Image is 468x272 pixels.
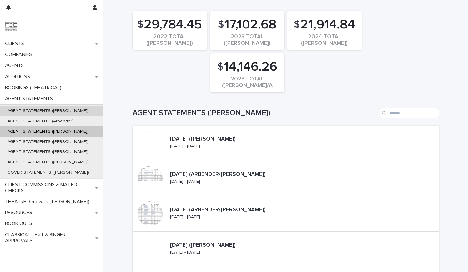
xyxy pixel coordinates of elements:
[3,139,93,145] p: AGENT STATEMENTS ([PERSON_NAME])
[170,171,296,178] p: [DATE] (ARBENDER/[PERSON_NAME])
[144,17,202,33] span: 29,784.45
[3,129,93,134] p: AGENT STATEMENTS ([PERSON_NAME])
[3,199,94,205] p: THEATRE Renewals ([PERSON_NAME])
[170,136,266,143] p: [DATE] ([PERSON_NAME])
[3,52,37,58] p: COMPANIES
[143,33,196,47] div: 2022 TOTAL ([PERSON_NAME])
[3,170,94,175] p: COVER STATEMENTS ([PERSON_NAME])
[170,242,266,249] p: [DATE] ([PERSON_NAME])
[3,149,93,155] p: AGENT STATEMENTS ([PERSON_NAME])
[224,59,277,75] span: 14,146.26
[3,119,78,124] p: AGENT STATEMENTS (Arbender)
[217,61,223,73] span: $
[170,214,200,220] p: [DATE] - [DATE]
[3,182,95,194] p: CLIENT COMMISSIONS & MAILED CHECKS
[3,63,29,69] p: AGENTS
[5,20,18,33] img: 9JgRvJ3ETPGCJDhvPVA5
[3,74,35,80] p: AUDITIONS
[3,108,93,114] p: AGENT STATEMENTS ([PERSON_NAME])
[170,144,200,149] p: [DATE] - [DATE]
[133,109,377,118] h1: AGENT STATEMENTS ([PERSON_NAME])
[170,207,296,213] p: [DATE] (ARBENDER/[PERSON_NAME])
[294,19,300,31] span: $
[218,19,224,31] span: $
[3,96,58,102] p: AGENT STATEMENTS
[133,232,439,267] a: [DATE] ([PERSON_NAME])[DATE] - [DATE]
[3,210,37,216] p: RESOURCES
[133,196,439,232] a: [DATE] (ARBENDER/[PERSON_NAME])[DATE] - [DATE]
[137,19,143,31] span: $
[221,33,274,47] div: 2023 TOTAL ([PERSON_NAME])
[3,85,66,91] p: BOOKINGS (THEATRICAL)
[170,250,200,255] p: [DATE] - [DATE]
[3,221,37,227] p: BOOK OUTS
[3,41,29,47] p: CLIENTS
[380,108,439,118] input: Search
[224,17,276,33] span: 17,102.68
[298,33,351,47] div: 2024 TOTAL ([PERSON_NAME])
[221,76,274,89] div: 2023 TOTAL ([PERSON_NAME]/ARBENDER)
[3,160,93,165] p: AGENT STATEMENTS ([PERSON_NAME])
[170,179,200,184] p: [DATE] - [DATE]
[300,17,355,33] span: 21,914.84
[3,232,95,244] p: CLASSICAL TEXT & SINGER APPROVALS
[133,161,439,196] a: [DATE] (ARBENDER/[PERSON_NAME])[DATE] - [DATE]
[133,126,439,161] a: [DATE] ([PERSON_NAME])[DATE] - [DATE]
